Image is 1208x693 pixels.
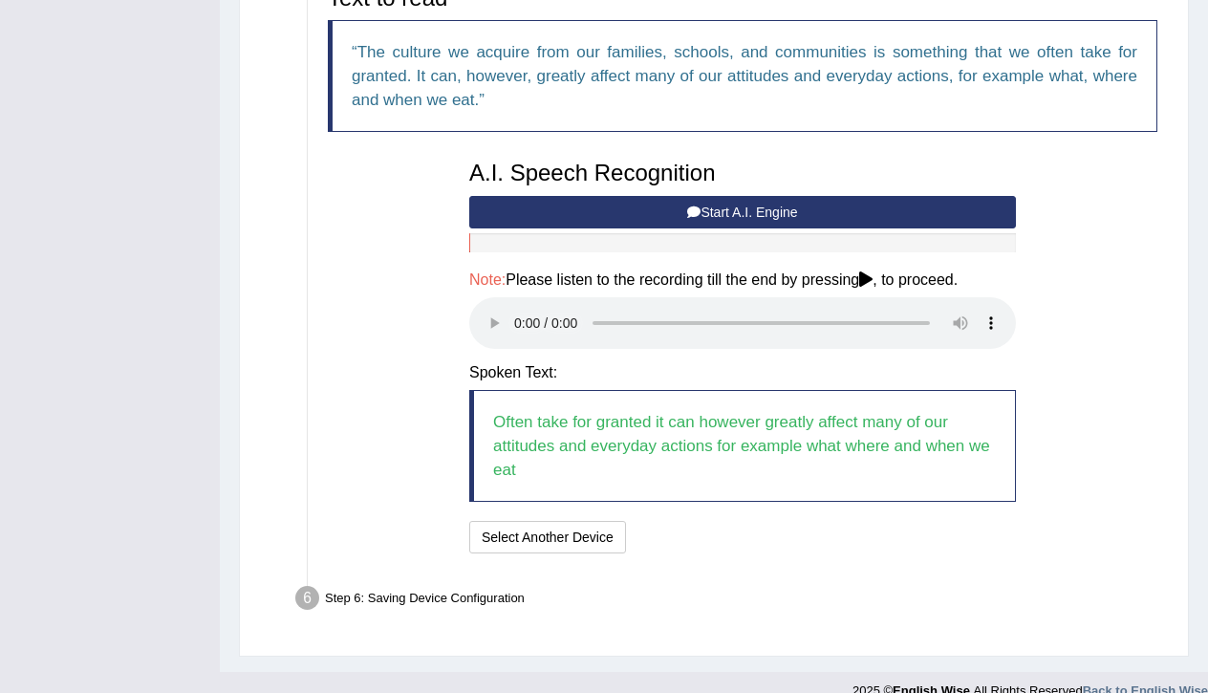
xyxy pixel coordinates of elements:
[469,364,1016,381] h4: Spoken Text:
[469,390,1016,502] blockquote: Often take for granted it can however greatly affect many of our attitudes and everyday actions f...
[469,161,1016,185] h3: A.I. Speech Recognition
[469,521,626,553] button: Select Another Device
[469,196,1016,228] button: Start A.I. Engine
[469,271,506,288] span: Note:
[287,580,1179,622] div: Step 6: Saving Device Configuration
[352,43,1137,109] q: The culture we acquire from our families, schools, and communities is something that we often tak...
[469,271,1016,289] h4: Please listen to the recording till the end by pressing , to proceed.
